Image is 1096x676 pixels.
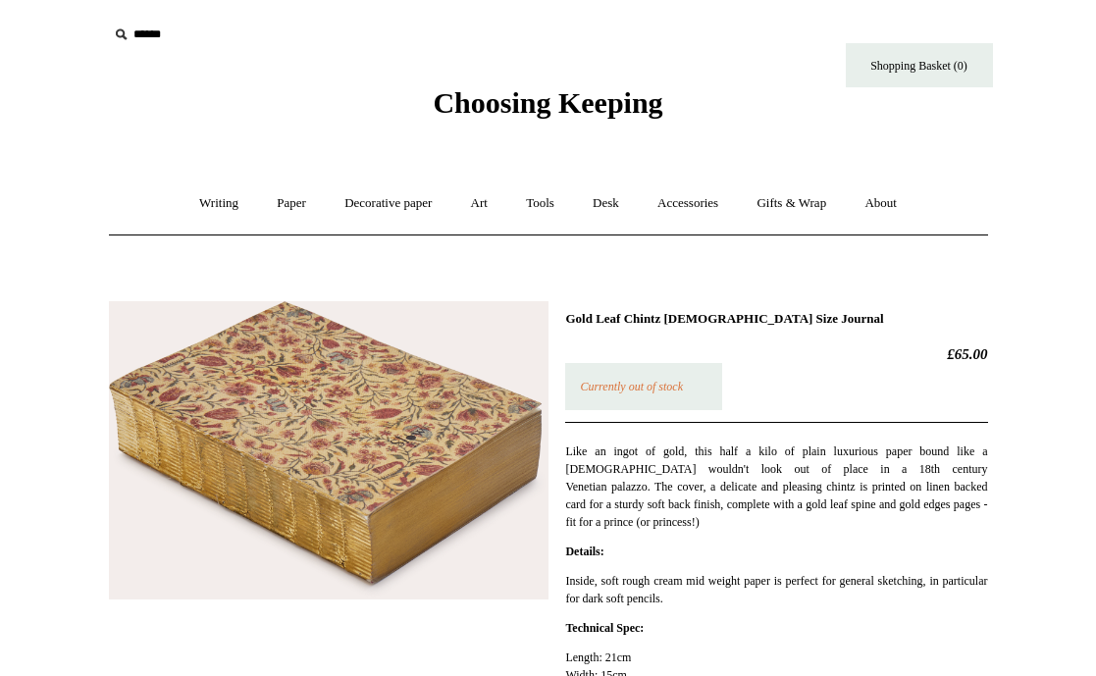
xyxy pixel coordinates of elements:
[433,102,662,116] a: Choosing Keeping
[565,345,987,363] h2: £65.00
[739,178,844,230] a: Gifts & Wrap
[327,178,449,230] a: Decorative paper
[565,545,603,558] strong: Details:
[565,572,987,607] p: Inside, soft rough cream mid weight paper is perfect for general sketching, in particular for dar...
[846,43,993,87] a: Shopping Basket (0)
[580,380,683,393] em: Currently out of stock
[433,86,662,119] span: Choosing Keeping
[508,178,572,230] a: Tools
[453,178,505,230] a: Art
[575,178,637,230] a: Desk
[565,621,644,635] strong: Technical Spec:
[640,178,736,230] a: Accessories
[182,178,256,230] a: Writing
[847,178,914,230] a: About
[565,311,987,327] h1: Gold Leaf Chintz [DEMOGRAPHIC_DATA] Size Journal
[109,301,548,599] img: Gold Leaf Chintz Bible Size Journal
[259,178,324,230] a: Paper
[565,442,987,531] p: Like an ingot of gold, this half a kilo of plain luxurious paper bound like a [DEMOGRAPHIC_DATA] ...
